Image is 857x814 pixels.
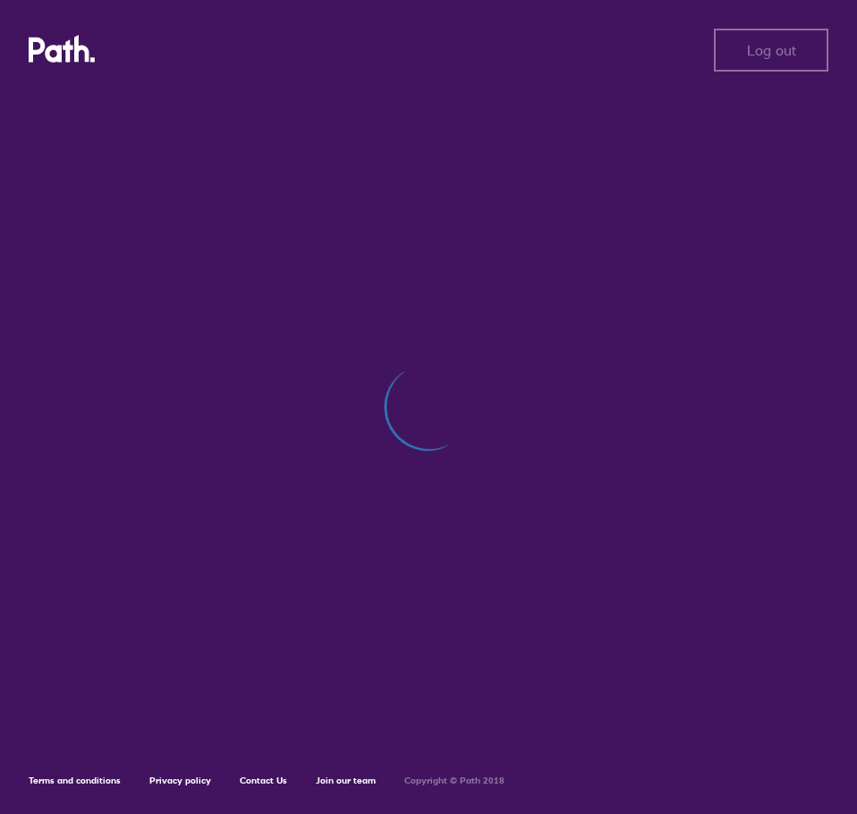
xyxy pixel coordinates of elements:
a: Contact Us [240,775,287,786]
button: Log out [714,29,828,72]
span: Log out [747,42,796,58]
h6: Copyright © Path 2018 [404,776,505,786]
a: Privacy policy [149,775,211,786]
a: Join our team [316,775,376,786]
a: Terms and conditions [29,775,121,786]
